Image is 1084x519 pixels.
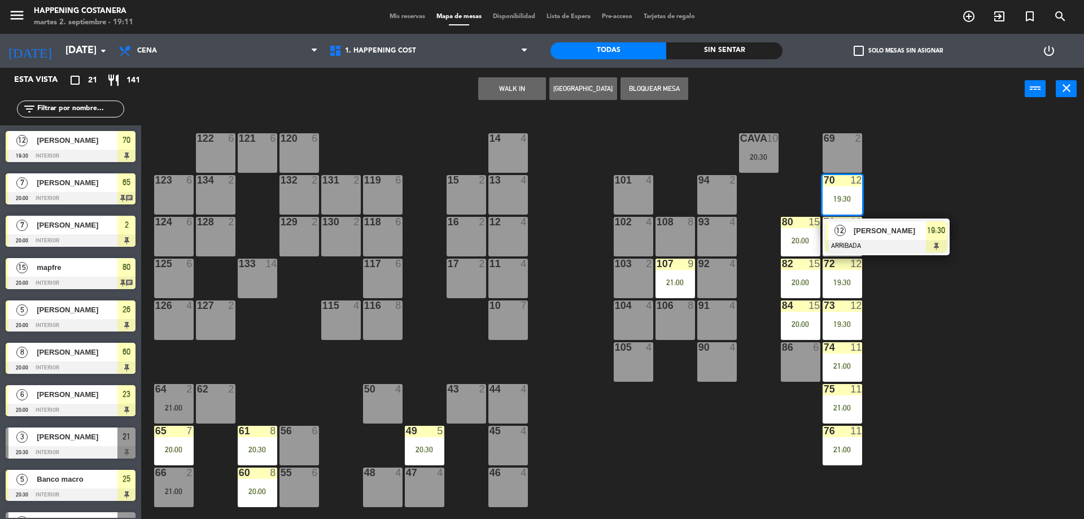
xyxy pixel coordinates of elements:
div: 6 [312,468,318,478]
div: 5 [437,426,444,436]
div: 4 [521,468,527,478]
span: 12 [16,135,28,146]
span: Disponibilidad [487,14,541,20]
div: 4 [437,468,444,478]
span: 23 [123,387,130,401]
div: 6 [395,259,402,269]
div: 20:00 [781,237,820,245]
div: 20:00 [781,278,820,286]
span: check_box_outline_blank [854,46,864,56]
div: 6 [186,259,193,269]
i: power_settings_new [1042,44,1056,58]
div: 21:00 [154,487,194,495]
div: 21:00 [823,446,862,453]
span: 19:30 [927,224,945,237]
div: 4 [353,300,360,311]
div: 2 [228,384,235,394]
div: 2 [353,175,360,185]
div: 70 [824,175,824,185]
div: 4 [646,300,653,311]
div: 45 [489,426,490,436]
div: 130 [322,217,323,227]
i: filter_list [23,102,36,116]
span: [PERSON_NAME] [37,177,117,189]
div: 69 [824,133,824,143]
div: 2 [479,384,486,394]
span: Banco macro [37,473,117,485]
span: 70 [123,133,130,147]
div: 4 [186,300,193,311]
div: 62 [197,384,198,394]
div: 108 [657,217,657,227]
div: Todas [550,42,666,59]
div: 20:30 [739,153,779,161]
button: [GEOGRAPHIC_DATA] [549,77,617,100]
div: 8 [270,468,277,478]
div: 2 [479,259,486,269]
div: 12 [850,300,862,311]
span: Mapa de mesas [431,14,487,20]
span: Pre-acceso [596,14,638,20]
div: 12 [850,175,862,185]
div: 56 [281,426,281,436]
div: 92 [698,259,699,269]
div: 21:00 [823,404,862,412]
div: 14 [489,133,490,143]
div: 20:30 [405,446,444,453]
div: 72 [824,259,824,269]
div: 74 [824,342,824,352]
div: 4 [729,259,736,269]
div: 21:00 [655,278,695,286]
span: 8 [16,347,28,358]
span: [PERSON_NAME] [854,225,926,237]
i: turned_in_not [1023,10,1037,23]
span: 25 [123,472,130,486]
div: 2 [228,217,235,227]
div: 10 [767,133,778,143]
div: 4 [646,342,653,352]
div: 132 [281,175,281,185]
div: 4 [395,468,402,478]
div: 4 [521,426,527,436]
span: 60 [123,345,130,359]
div: 8 [395,300,402,311]
div: 6 [813,342,820,352]
i: crop_square [68,73,82,87]
div: 2 [353,217,360,227]
div: 50 [364,384,365,394]
div: 10 [489,300,490,311]
span: 6 [16,389,28,400]
div: 44 [489,384,490,394]
div: 125 [155,259,156,269]
span: Cena [137,47,157,55]
div: 6 [186,217,193,227]
button: Bloquear Mesa [620,77,688,100]
div: 116 [364,300,365,311]
div: 20:30 [238,446,277,453]
span: [PERSON_NAME] [37,134,117,146]
div: 6 [270,133,277,143]
div: 73 [824,300,824,311]
div: 15 [808,217,820,227]
div: 15 [808,300,820,311]
span: 21 [88,74,97,87]
div: 2 [228,175,235,185]
div: 2 [312,217,318,227]
span: 12 [834,225,846,236]
div: 46 [489,468,490,478]
div: 8 [688,300,694,311]
div: 6 [186,175,193,185]
i: restaurant [107,73,120,87]
span: [PERSON_NAME] [37,389,117,400]
div: 11 [850,342,862,352]
div: 128 [197,217,198,227]
div: 4 [521,133,527,143]
div: 4 [729,342,736,352]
